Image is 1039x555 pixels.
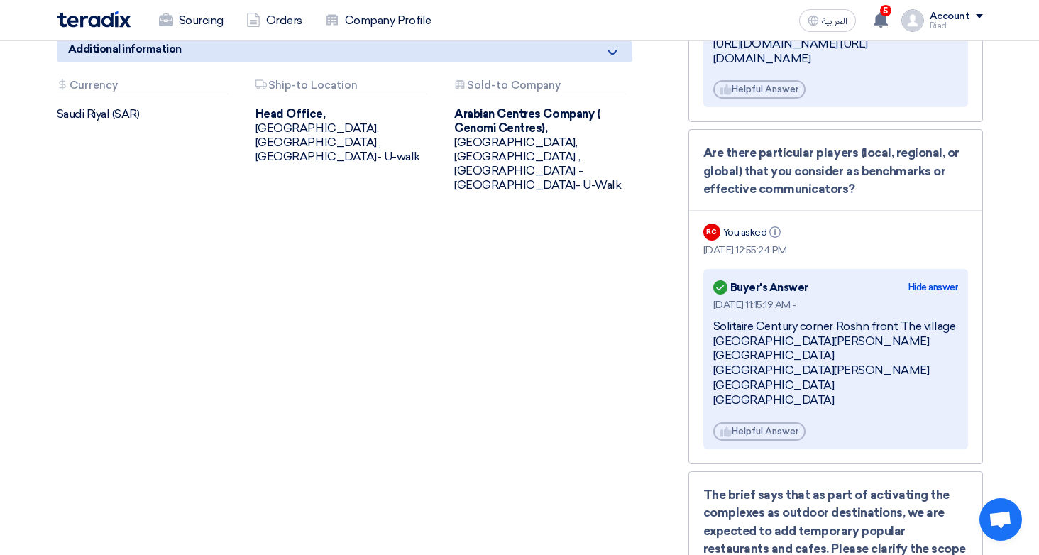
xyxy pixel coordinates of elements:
[68,41,182,57] span: Additional information
[255,107,325,121] b: Head Office,
[713,319,958,408] div: Solitaire Century corner Roshn front The village [GEOGRAPHIC_DATA][PERSON_NAME] [GEOGRAPHIC_DATA]...
[454,107,632,192] div: [GEOGRAPHIC_DATA], [GEOGRAPHIC_DATA] ,[GEOGRAPHIC_DATA] - [GEOGRAPHIC_DATA]- U-Walk
[454,79,626,94] div: Sold-to Company
[314,5,443,36] a: Company Profile
[880,5,891,16] span: 5
[703,224,720,241] div: RC
[713,422,806,441] div: Helpful Answer
[148,5,235,36] a: Sourcing
[930,11,970,23] div: Account
[713,80,806,99] div: Helpful Answer
[713,22,958,66] div: Our SM accounts [URL][DOMAIN_NAME] [URL][DOMAIN_NAME] [URL][DOMAIN_NAME]
[713,277,808,297] div: Buyer's Answer
[908,280,958,295] div: Hide answer
[799,9,856,32] button: العربية
[57,11,131,28] img: Teradix logo
[57,79,229,94] div: Currency
[901,9,924,32] img: profile_test.png
[723,225,784,240] div: You asked
[255,79,427,94] div: Ship-to Location
[703,243,968,258] div: [DATE] 12:55:24 PM
[235,5,314,36] a: Orders
[822,16,847,26] span: العربية
[57,107,234,121] div: Saudi Riyal (SAR)
[255,107,433,164] div: [GEOGRAPHIC_DATA], [GEOGRAPHIC_DATA] ,[GEOGRAPHIC_DATA]- U-walk
[703,144,968,199] div: Are there particular players (local, regional, or global) that you consider as benchmarks or effe...
[930,22,983,30] div: Riad
[713,297,958,312] div: [DATE] 11:15:19 AM -
[979,498,1022,541] a: Open chat
[454,107,600,135] b: Arabian Centres Company ( Cenomi Centres),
